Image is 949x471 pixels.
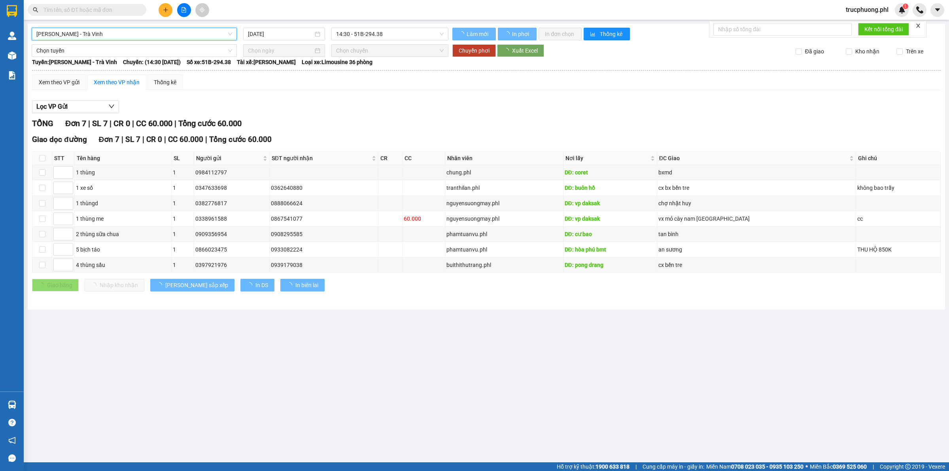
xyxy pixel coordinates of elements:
[142,135,144,144] span: |
[852,47,883,56] span: Kho nhận
[272,154,370,163] span: SĐT người nhận
[659,154,848,163] span: ĐC Giao
[565,183,656,192] div: DĐ: buôn hồ
[858,23,909,36] button: Kết nối tổng đài
[255,281,268,289] span: In DS
[271,245,377,254] div: 0933082224
[503,48,512,53] span: loading
[76,230,170,238] div: 2 thùng sữa chua
[565,154,649,163] span: Nơi lấy
[32,279,79,291] button: Giao hàng
[172,152,194,165] th: SL
[75,152,172,165] th: Tên hàng
[8,32,16,40] img: warehouse-icon
[713,23,852,36] input: Nhập số tổng đài
[154,78,176,87] div: Thống kê
[199,7,205,13] span: aim
[247,282,255,288] span: loading
[240,279,274,291] button: In DS
[446,168,561,177] div: chung.phl
[8,51,16,60] img: warehouse-icon
[150,279,234,291] button: [PERSON_NAME] sắp xếp
[195,168,268,177] div: 0984112797
[173,245,193,254] div: 1
[39,78,79,87] div: Xem theo VP gửi
[8,454,16,462] span: message
[270,211,378,227] td: 0867541077
[270,257,378,273] td: 0939179038
[635,462,637,471] span: |
[658,168,854,177] div: bxmd
[94,78,140,87] div: Xem theo VP nhận
[403,152,445,165] th: CC
[270,180,378,196] td: 0362640880
[658,214,854,223] div: vx mỏ cày nam [GEOGRAPHIC_DATA]
[504,31,511,37] span: loading
[113,119,130,128] span: CR 0
[36,102,68,112] span: Lọc VP Gửi
[446,199,561,208] div: nguyensuongmay.phl
[873,462,874,471] span: |
[565,245,656,254] div: DĐ: hòa phú bmt
[8,401,16,409] img: warehouse-icon
[271,230,377,238] div: 0908295585
[43,6,137,14] input: Tìm tên, số ĐT hoặc mã đơn
[658,183,854,192] div: cx bx bến tre
[270,242,378,257] td: 0933082224
[658,199,854,208] div: chợ nhật huy
[173,214,193,223] div: 1
[857,214,939,223] div: cc
[157,282,165,288] span: loading
[173,230,193,238] div: 1
[173,199,193,208] div: 1
[159,3,172,17] button: plus
[497,44,544,57] button: Xuất Excel
[85,279,144,291] button: Nhập kho nhận
[706,462,803,471] span: Miền Nam
[287,282,295,288] span: loading
[196,154,261,163] span: Người gửi
[857,183,939,192] div: không bao trầy
[856,152,941,165] th: Ghi chú
[174,119,176,128] span: |
[52,152,75,165] th: STT
[539,28,582,40] button: In đơn chọn
[32,100,119,113] button: Lọc VP Gửi
[595,463,630,470] strong: 1900 633 818
[833,463,867,470] strong: 0369 525 060
[904,4,907,9] span: 1
[195,199,268,208] div: 0382776817
[195,183,268,192] div: 0347633698
[8,437,16,444] span: notification
[270,227,378,242] td: 0908295585
[565,261,656,269] div: DĐ: pong drang
[446,230,561,238] div: phamtuanvu.phl
[934,6,941,13] span: caret-down
[805,465,808,468] span: ⚪️
[600,30,624,38] span: Thống kê
[903,4,908,9] sup: 1
[8,71,16,79] img: solution-icon
[76,168,170,177] div: 1 thùng
[163,7,168,13] span: plus
[237,58,296,66] span: Tài xế: [PERSON_NAME]
[92,119,108,128] span: SL 7
[731,463,803,470] strong: 0708 023 035 - 0935 103 250
[36,45,232,57] span: Chọn tuyến
[378,152,403,165] th: CR
[99,135,120,144] span: Đơn 7
[195,214,268,223] div: 0338961588
[271,183,377,192] div: 0362640880
[146,135,162,144] span: CR 0
[88,119,90,128] span: |
[864,25,903,34] span: Kết nối tổng đài
[173,168,193,177] div: 1
[930,3,944,17] button: caret-down
[32,135,87,144] span: Giao dọc đường
[173,261,193,269] div: 1
[33,7,38,13] span: search
[452,44,496,57] button: Chuyển phơi
[123,58,181,66] span: Chuyến: (14:30 [DATE])
[205,135,207,144] span: |
[452,28,496,40] button: Làm mới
